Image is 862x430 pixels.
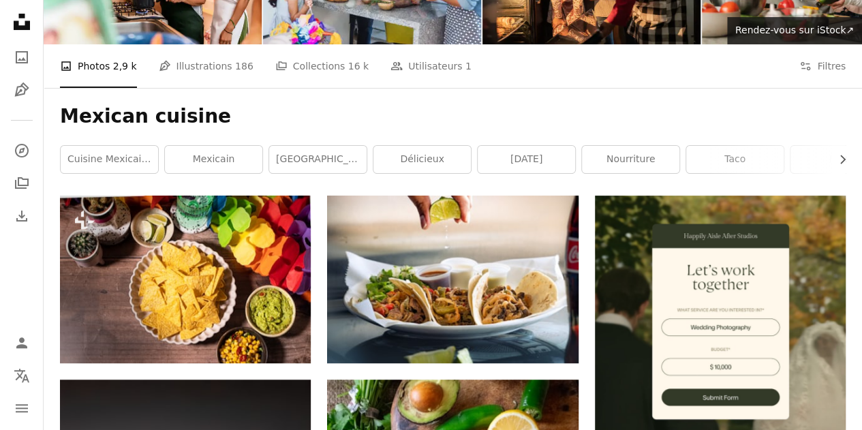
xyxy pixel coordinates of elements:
a: Historique de téléchargement [8,202,35,230]
a: mexicain [165,146,262,173]
a: Cuisine mexicaine [61,146,158,173]
a: [DATE] [478,146,575,173]
img: un bol de guacamole, un bol de maïs et un bol de [60,196,311,363]
a: Explorer [8,137,35,164]
button: Langue [8,362,35,389]
a: nourriture [582,146,679,173]
a: Illustrations [8,76,35,104]
a: Connexion / S’inscrire [8,329,35,356]
button: faire défiler la liste vers la droite [830,146,846,173]
a: Accueil — Unsplash [8,8,35,38]
button: Menu [8,395,35,422]
button: Filtres [799,44,846,88]
a: Photos [8,44,35,71]
a: Utilisateurs 1 [390,44,472,88]
a: [GEOGRAPHIC_DATA] [269,146,367,173]
span: 186 [235,59,253,74]
a: Rendez-vous sur iStock↗ [727,17,862,44]
a: Collections [8,170,35,197]
a: une assiette de tacos avec un citron vert arrosé sur le dessus [327,273,578,286]
a: Illustrations 186 [159,44,253,88]
img: une assiette de tacos avec un citron vert arrosé sur le dessus [327,196,578,363]
a: un bol de guacamole, un bol de maïs et un bol de [60,273,311,286]
span: 1 [465,59,472,74]
a: Collections 16 k [275,44,369,88]
h1: Mexican cuisine [60,104,846,129]
span: 16 k [348,59,369,74]
a: taco [686,146,784,173]
span: Rendez-vous sur iStock ↗ [735,25,854,35]
a: délicieux [373,146,471,173]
